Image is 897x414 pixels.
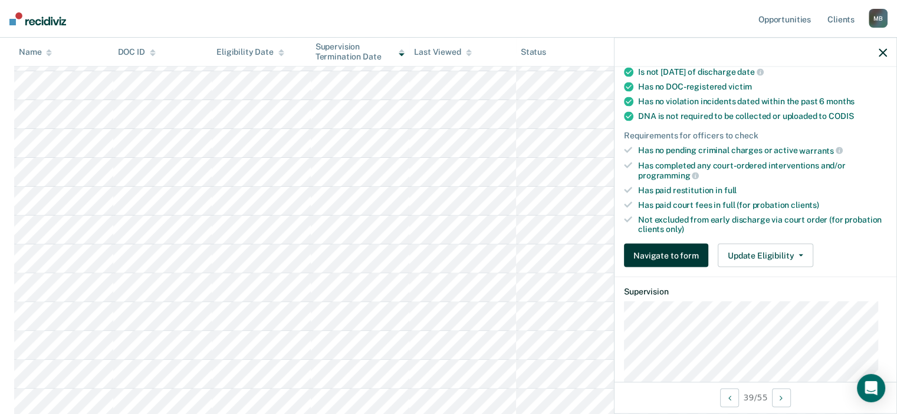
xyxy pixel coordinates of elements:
[869,9,888,28] div: M B
[216,47,284,57] div: Eligibility Date
[638,186,887,196] div: Has paid restitution in
[720,388,739,407] button: Previous Opportunity
[666,224,684,234] span: only)
[826,97,855,106] span: months
[615,382,896,413] div: 39 / 55
[724,186,737,195] span: full
[638,82,887,92] div: Has no DOC-registered
[857,374,885,402] div: Open Intercom Messenger
[9,12,66,25] img: Recidiviz
[638,171,699,180] span: programming
[414,47,471,57] div: Last Viewed
[791,200,819,209] span: clients)
[19,47,52,57] div: Name
[118,47,156,57] div: DOC ID
[521,47,546,57] div: Status
[638,145,887,156] div: Has no pending criminal charges or active
[728,82,752,91] span: victim
[624,287,887,297] dt: Supervision
[638,97,887,107] div: Has no violation incidents dated within the past 6
[799,145,843,155] span: warrants
[718,244,813,267] button: Update Eligibility
[624,244,708,267] button: Navigate to form
[638,67,887,77] div: Is not [DATE] of discharge
[829,111,853,121] span: CODIS
[638,214,887,234] div: Not excluded from early discharge via court order (for probation clients
[772,388,791,407] button: Next Opportunity
[638,200,887,210] div: Has paid court fees in full (for probation
[638,111,887,121] div: DNA is not required to be collected or uploaded to
[624,244,713,267] a: Navigate to form
[316,42,405,62] div: Supervision Termination Date
[624,131,887,141] div: Requirements for officers to check
[638,160,887,180] div: Has completed any court-ordered interventions and/or
[737,67,763,77] span: date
